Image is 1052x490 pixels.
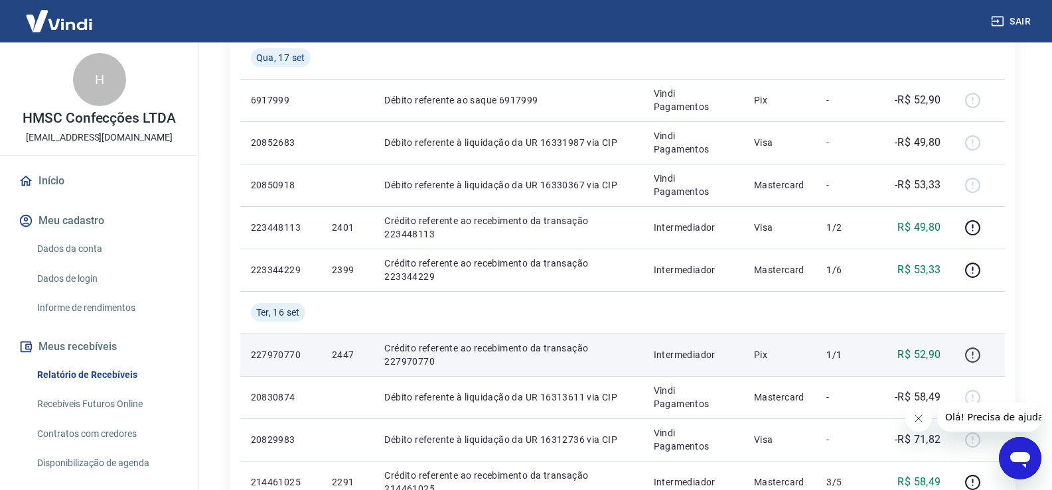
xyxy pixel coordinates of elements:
p: Débito referente à liquidação da UR 16331987 via CIP [384,136,632,149]
p: Mastercard [754,263,806,276]
p: Intermediador [654,221,733,234]
p: Intermediador [654,348,733,361]
iframe: Fechar mensagem [905,405,932,432]
p: Débito referente à liquidação da UR 16312736 via CIP [384,433,632,446]
p: 223344229 [251,263,311,276]
p: 20852683 [251,136,311,149]
p: Crédito referente ao recebimento da transação 223448113 [384,214,632,241]
p: - [826,178,865,192]
p: Vindi Pagamentos [654,384,733,410]
a: Relatório de Recebíveis [32,361,183,389]
a: Disponibilização de agenda [32,450,183,477]
p: [EMAIL_ADDRESS][DOMAIN_NAME] [26,131,173,145]
p: -R$ 71,82 [895,432,941,448]
p: 223448113 [251,221,311,234]
p: Visa [754,221,806,234]
a: Dados de login [32,265,183,292]
div: H [73,53,126,106]
p: 1/1 [826,348,865,361]
p: Vindi Pagamentos [654,172,733,198]
iframe: Mensagem da empresa [937,402,1041,432]
p: R$ 52,90 [897,347,940,363]
p: Crédito referente ao recebimento da transação 223344229 [384,257,632,283]
p: Débito referente à liquidação da UR 16313611 via CIP [384,391,632,404]
p: Mastercard [754,178,806,192]
p: 227970770 [251,348,311,361]
a: Contratos com credores [32,420,183,448]
p: -R$ 58,49 [895,389,941,405]
p: Mastercard [754,475,806,489]
p: Pix [754,348,806,361]
a: Início [16,166,183,196]
p: HMSC Confecções LTDA [23,111,176,125]
p: R$ 49,80 [897,219,940,235]
a: Informe de rendimentos [32,294,183,322]
a: Recebíveis Futuros Online [32,391,183,418]
button: Sair [988,9,1036,34]
p: - [826,93,865,107]
p: Pix [754,93,806,107]
p: -R$ 53,33 [895,177,941,193]
a: Dados da conta [32,235,183,263]
p: Intermediador [654,263,733,276]
p: 3/5 [826,475,865,489]
img: Vindi [16,1,102,41]
p: Visa [754,136,806,149]
p: Débito referente à liquidação da UR 16330367 via CIP [384,178,632,192]
span: Qua, 17 set [256,51,305,64]
p: 20830874 [251,391,311,404]
p: Mastercard [754,391,806,404]
button: Meu cadastro [16,206,183,235]
p: Intermediador [654,475,733,489]
span: Olá! Precisa de ajuda? [8,9,112,20]
p: 2401 [332,221,363,234]
span: Ter, 16 set [256,306,300,319]
p: 1/2 [826,221,865,234]
p: 20829983 [251,433,311,446]
p: 214461025 [251,475,311,489]
p: 2291 [332,475,363,489]
p: Débito referente ao saque 6917999 [384,93,632,107]
p: - [826,433,865,446]
p: 2399 [332,263,363,276]
p: Vindi Pagamentos [654,129,733,156]
p: R$ 58,49 [897,474,940,490]
p: 6917999 [251,93,311,107]
p: Vindi Pagamentos [654,87,733,113]
p: -R$ 52,90 [895,92,941,108]
p: Vindi Pagamentos [654,426,733,453]
button: Meus recebíveis [16,332,183,361]
p: Visa [754,433,806,446]
p: - [826,391,865,404]
p: Crédito referente ao recebimento da transação 227970770 [384,341,632,368]
p: 20850918 [251,178,311,192]
p: R$ 53,33 [897,262,940,278]
iframe: Botão para abrir a janela de mensagens [999,437,1041,479]
p: 1/6 [826,263,865,276]
p: - [826,136,865,149]
p: 2447 [332,348,363,361]
p: -R$ 49,80 [895,135,941,151]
